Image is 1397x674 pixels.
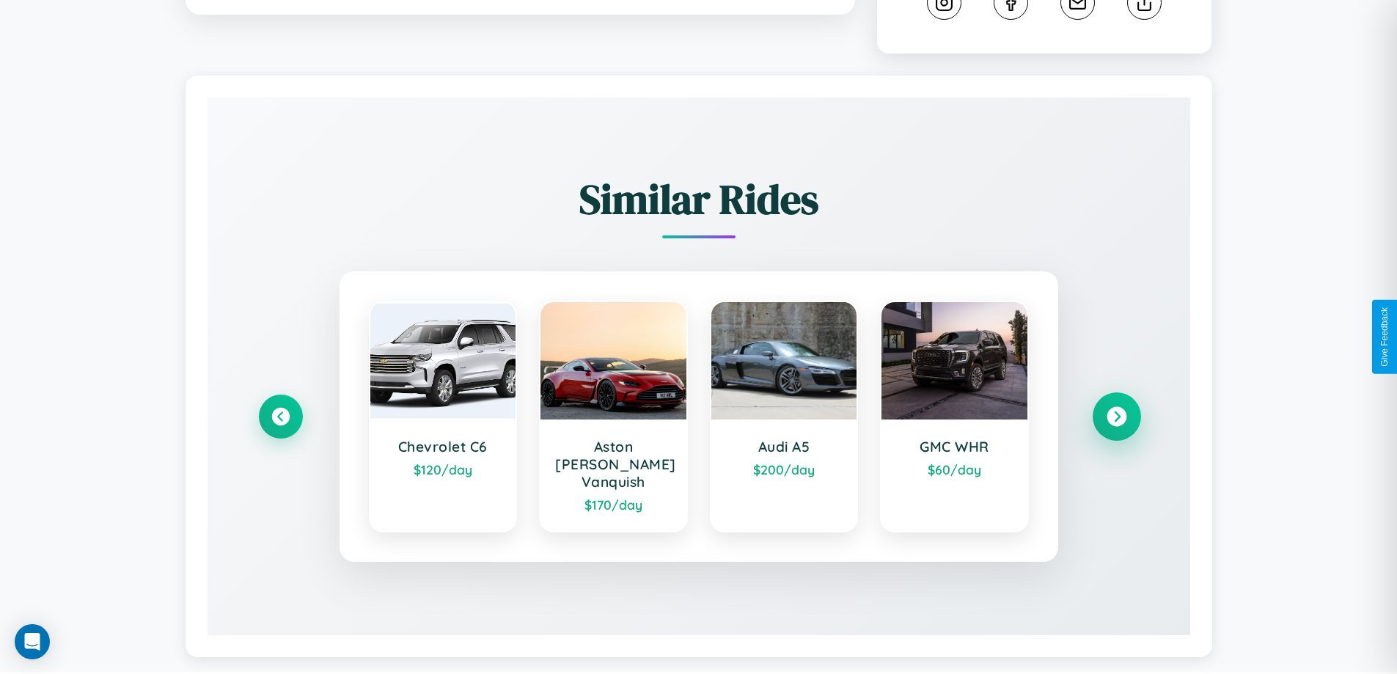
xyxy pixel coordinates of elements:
div: $ 200 /day [726,461,843,477]
h2: Similar Rides [259,171,1139,227]
div: Open Intercom Messenger [15,624,50,659]
a: Audi A5$200/day [710,301,859,532]
a: GMC WHR$60/day [880,301,1029,532]
a: Aston [PERSON_NAME] Vanquish$170/day [539,301,688,532]
div: $ 120 /day [385,461,502,477]
h3: Chevrolet C6 [385,438,502,455]
div: $ 60 /day [896,461,1013,477]
h3: Audi A5 [726,438,843,455]
div: Give Feedback [1379,307,1390,367]
h3: GMC WHR [896,438,1013,455]
h3: Aston [PERSON_NAME] Vanquish [555,438,672,491]
div: $ 170 /day [555,497,672,513]
a: Chevrolet C6$120/day [369,301,518,532]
